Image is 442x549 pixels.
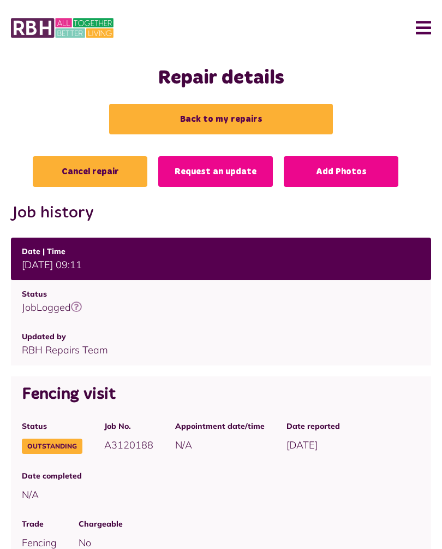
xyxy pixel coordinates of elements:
[22,470,82,482] span: Date completed
[11,67,431,90] h1: Repair details
[11,280,431,323] td: JobLogged
[79,518,420,530] span: Chargeable
[22,421,82,432] span: Status
[284,156,398,187] a: Add Photos
[175,421,265,432] span: Appointment date/time
[158,156,273,187] a: Request an update
[22,386,116,403] span: Fencing visit
[11,203,431,223] h2: Job history
[175,439,192,451] span: N/A
[109,104,333,134] a: Back to my repairs
[11,323,431,365] td: RBH Repairs Team
[11,16,114,39] img: MyRBH
[22,439,82,454] span: Outstanding
[22,518,57,530] span: Trade
[104,439,153,451] span: A3120188
[104,421,153,432] span: Job No.
[11,238,431,280] td: [DATE] 09:11
[22,536,57,549] span: Fencing
[286,421,340,432] span: Date reported
[33,156,147,187] a: Cancel repair
[286,439,318,451] span: [DATE]
[22,488,39,501] span: N/A
[79,536,91,549] span: No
